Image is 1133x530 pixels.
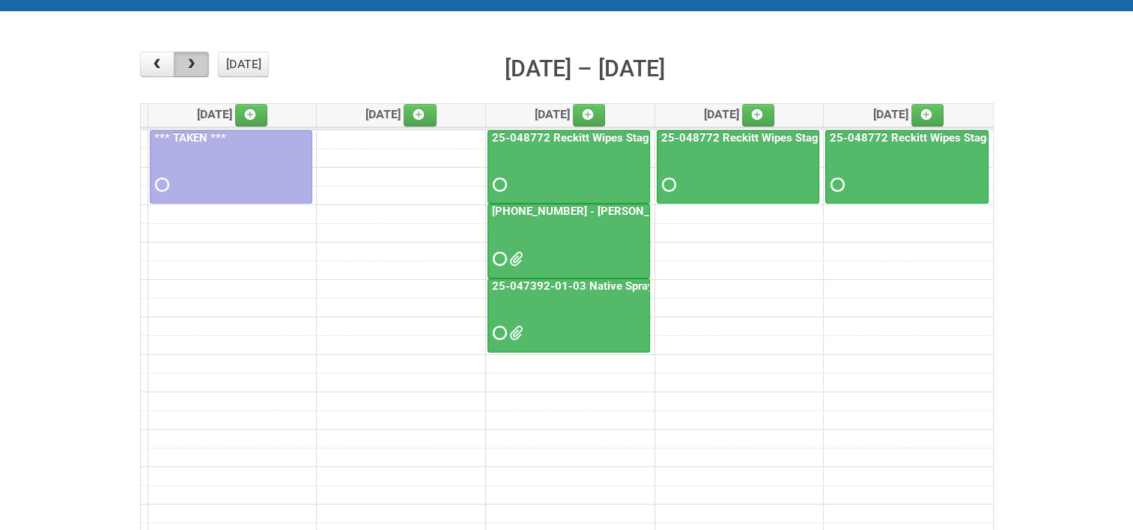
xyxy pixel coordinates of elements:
[493,328,503,338] span: Requested
[487,278,650,353] a: 25-047392-01-03 Native Spray Rapid Response
[493,254,503,264] span: Requested
[197,107,268,121] span: [DATE]
[573,104,606,127] a: Add an event
[509,254,520,264] span: JNF.DOC MDN (2).xlsx MDN.xlsx
[535,107,606,121] span: [DATE]
[505,52,665,86] h2: [DATE] – [DATE]
[487,204,650,278] a: [PHONE_NUMBER] - [PERSON_NAME] UFC CUT US
[657,130,819,204] a: 25-048772 Reckitt Wipes Stage 4 - blinding/labeling day
[489,131,783,144] a: 25-048772 Reckitt Wipes Stage 4 - blinding/labeling day
[218,52,269,77] button: [DATE]
[509,328,520,338] span: 25-047392-01-03 JNF.DOC 25-047392-01-03 - MDN.xlsx
[827,131,1121,144] a: 25-048772 Reckitt Wipes Stage 4 - blinding/labeling day
[873,107,944,121] span: [DATE]
[658,131,953,144] a: 25-048772 Reckitt Wipes Stage 4 - blinding/labeling day
[235,104,268,127] a: Add an event
[662,180,672,190] span: Requested
[704,107,775,121] span: [DATE]
[830,180,841,190] span: Requested
[365,107,437,121] span: [DATE]
[742,104,775,127] a: Add an event
[825,130,988,204] a: 25-048772 Reckitt Wipes Stage 4 - blinding/labeling day
[487,130,650,204] a: 25-048772 Reckitt Wipes Stage 4 - blinding/labeling day
[489,279,741,293] a: 25-047392-01-03 Native Spray Rapid Response
[911,104,944,127] a: Add an event
[155,180,165,190] span: Requested
[489,204,753,218] a: [PHONE_NUMBER] - [PERSON_NAME] UFC CUT US
[404,104,437,127] a: Add an event
[493,180,503,190] span: Requested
